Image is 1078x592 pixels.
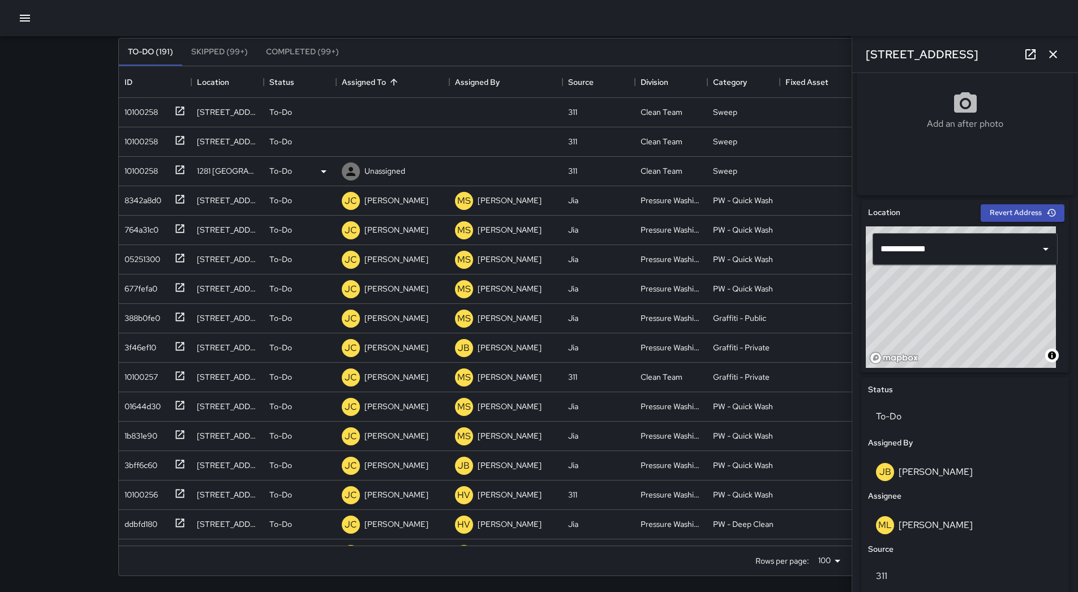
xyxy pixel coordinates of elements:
p: To-Do [269,312,292,324]
p: [PERSON_NAME] [364,224,428,235]
p: To-Do [269,165,292,177]
p: [PERSON_NAME] [478,254,542,265]
div: Jia [568,342,578,353]
p: JC [345,371,357,384]
div: Clean Team [641,371,682,383]
div: Pressure Washing [641,489,702,500]
p: MS [457,224,471,237]
p: To-Do [269,342,292,353]
button: To-Do (191) [119,38,182,66]
p: [PERSON_NAME] [364,195,428,206]
p: [PERSON_NAME] [478,401,542,412]
div: 1098a Market Street [197,518,258,530]
div: Pressure Washing [641,224,702,235]
p: [PERSON_NAME] [364,371,428,383]
button: Sort [386,74,402,90]
div: Jia [568,254,578,265]
p: [PERSON_NAME] [478,518,542,530]
div: 743a Minna Street [197,401,258,412]
p: [PERSON_NAME] [364,430,428,441]
p: [PERSON_NAME] [364,460,428,471]
button: Completed (99+) [257,38,348,66]
div: Assigned By [455,66,500,98]
div: 1b831e90 [120,426,157,441]
p: [PERSON_NAME] [478,283,542,294]
div: Assigned By [449,66,562,98]
p: [PERSON_NAME] [478,224,542,235]
div: 563 Minna Street [197,371,258,383]
div: 1398 Mission Street [197,254,258,265]
p: [PERSON_NAME] [478,342,542,353]
div: Sweep [713,165,737,177]
p: JB [458,341,470,355]
div: 01644d30 [120,396,161,412]
p: To-Do [269,106,292,118]
p: To-Do [269,401,292,412]
div: 677fefa0 [120,278,157,294]
div: 999 Jessie Street [197,224,258,235]
div: Graffiti - Public [713,312,766,324]
p: JC [345,282,357,296]
div: Assigned To [336,66,449,98]
p: To-Do [269,224,292,235]
div: Pressure Washing [641,430,702,441]
p: JC [345,194,357,208]
div: Jia [568,283,578,294]
div: ID [124,66,132,98]
div: Source [562,66,635,98]
div: Fixed Asset [785,66,828,98]
div: Category [707,66,780,98]
div: 3bff6c60 [120,455,157,471]
div: Source [568,66,594,98]
div: Location [197,66,229,98]
div: 10100258 [120,102,158,118]
p: MS [457,312,471,325]
p: JC [345,312,357,325]
p: HV [457,488,470,502]
div: PW - Quick Wash [713,489,773,500]
div: Pressure Washing [641,254,702,265]
div: Jia [568,401,578,412]
div: Sweep [713,136,737,147]
button: Skipped (99+) [182,38,257,66]
div: 1043 Market Street [197,460,258,471]
div: 311 [568,489,577,500]
div: Pressure Washing [641,195,702,206]
p: JC [345,459,357,473]
div: 05251300 [120,249,160,265]
div: Pressure Washing [641,283,702,294]
p: MS [457,282,471,296]
div: 1360 Mission Street [197,283,258,294]
div: 311 [568,165,577,177]
div: PW - Quick Wash [713,460,773,471]
p: JC [345,488,357,502]
div: 311 [568,371,577,383]
p: [PERSON_NAME] [478,460,542,471]
div: Graffiti - Private [713,342,770,353]
div: 3f46ef10 [120,337,156,353]
p: [PERSON_NAME] [478,371,542,383]
p: [PERSON_NAME] [364,489,428,500]
div: Category [713,66,747,98]
div: 100 [814,552,844,569]
p: JC [345,253,357,267]
p: Rows per page: [755,555,809,567]
p: JC [345,518,357,531]
div: Pressure Washing [641,342,702,353]
div: Pressure Washing [641,518,702,530]
div: PW - Quick Wash [713,430,773,441]
p: To-Do [269,518,292,530]
div: 10100256 [120,484,158,500]
p: To-Do [269,371,292,383]
div: PW - Quick Wash [713,401,773,412]
p: MS [457,253,471,267]
p: JB [458,459,470,473]
div: Fixed Asset [780,66,852,98]
p: JC [345,224,357,237]
div: Status [269,66,294,98]
p: To-Do [269,460,292,471]
div: 764a31c0 [120,220,158,235]
div: 8342a8d0 [120,190,161,206]
div: 1281 Mission Street [197,165,258,177]
p: To-Do [269,195,292,206]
